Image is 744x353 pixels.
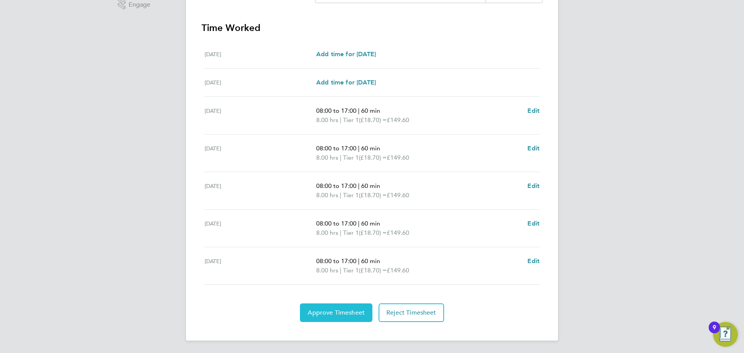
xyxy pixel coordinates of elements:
[527,219,539,228] a: Edit
[358,257,360,265] span: |
[316,182,356,189] span: 08:00 to 17:00
[361,145,380,152] span: 60 min
[316,107,356,114] span: 08:00 to 17:00
[205,106,316,125] div: [DATE]
[316,116,338,124] span: 8.00 hrs
[387,154,409,161] span: £149.60
[527,144,539,153] a: Edit
[343,228,359,238] span: Tier 1
[308,309,365,317] span: Approve Timesheet
[343,266,359,275] span: Tier 1
[387,267,409,274] span: £149.60
[527,107,539,114] span: Edit
[316,78,376,87] a: Add time for [DATE]
[205,78,316,87] div: [DATE]
[387,229,409,236] span: £149.60
[316,79,376,86] span: Add time for [DATE]
[205,50,316,59] div: [DATE]
[340,154,341,161] span: |
[527,181,539,191] a: Edit
[358,145,360,152] span: |
[358,220,360,227] span: |
[527,182,539,189] span: Edit
[387,116,409,124] span: £149.60
[340,191,341,199] span: |
[361,257,380,265] span: 60 min
[205,181,316,200] div: [DATE]
[343,191,359,200] span: Tier 1
[713,322,738,347] button: Open Resource Center, 9 new notifications
[316,50,376,59] a: Add time for [DATE]
[340,267,341,274] span: |
[316,267,338,274] span: 8.00 hrs
[316,145,356,152] span: 08:00 to 17:00
[359,154,387,161] span: (£18.70) =
[361,107,380,114] span: 60 min
[379,303,444,322] button: Reject Timesheet
[316,229,338,236] span: 8.00 hrs
[386,309,436,317] span: Reject Timesheet
[340,229,341,236] span: |
[359,191,387,199] span: (£18.70) =
[316,191,338,199] span: 8.00 hrs
[316,257,356,265] span: 08:00 to 17:00
[205,144,316,162] div: [DATE]
[316,50,376,58] span: Add time for [DATE]
[359,229,387,236] span: (£18.70) =
[361,182,380,189] span: 60 min
[205,219,316,238] div: [DATE]
[316,154,338,161] span: 8.00 hrs
[387,191,409,199] span: £149.60
[527,220,539,227] span: Edit
[527,145,539,152] span: Edit
[300,303,372,322] button: Approve Timesheet
[359,116,387,124] span: (£18.70) =
[358,107,360,114] span: |
[201,22,542,34] h3: Time Worked
[205,257,316,275] div: [DATE]
[358,182,360,189] span: |
[527,257,539,265] span: Edit
[713,327,716,338] div: 9
[343,115,359,125] span: Tier 1
[343,153,359,162] span: Tier 1
[316,220,356,227] span: 08:00 to 17:00
[359,267,387,274] span: (£18.70) =
[129,2,150,8] span: Engage
[340,116,341,124] span: |
[527,106,539,115] a: Edit
[361,220,380,227] span: 60 min
[527,257,539,266] a: Edit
